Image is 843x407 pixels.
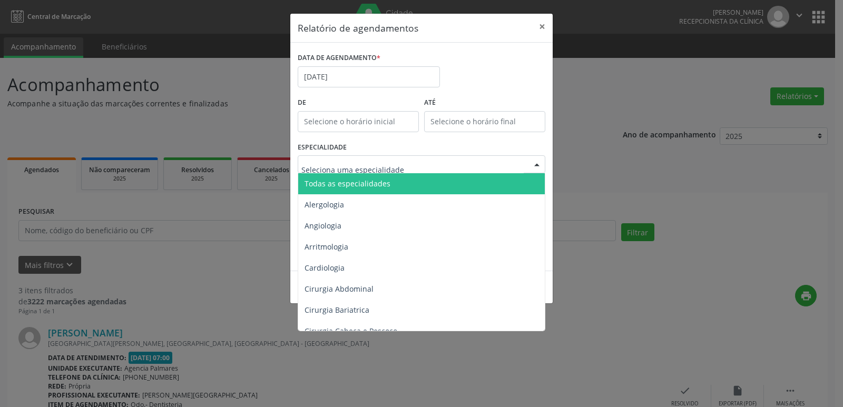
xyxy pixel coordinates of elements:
button: Close [532,14,553,39]
input: Selecione o horário inicial [298,111,419,132]
span: Todas as especialidades [305,178,390,188]
span: Cirurgia Abdominal [305,284,374,294]
span: Arritmologia [305,242,348,252]
input: Seleciona uma especialidade [301,159,524,180]
label: ESPECIALIDADE [298,140,347,156]
span: Cirurgia Bariatrica [305,305,369,315]
input: Selecione uma data ou intervalo [298,66,440,87]
label: DATA DE AGENDAMENTO [298,50,380,66]
span: Cirurgia Cabeça e Pescoço [305,326,397,336]
label: ATÉ [424,95,545,111]
span: Cardiologia [305,263,345,273]
span: Angiologia [305,221,341,231]
h5: Relatório de agendamentos [298,21,418,35]
span: Alergologia [305,200,344,210]
input: Selecione o horário final [424,111,545,132]
label: De [298,95,419,111]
